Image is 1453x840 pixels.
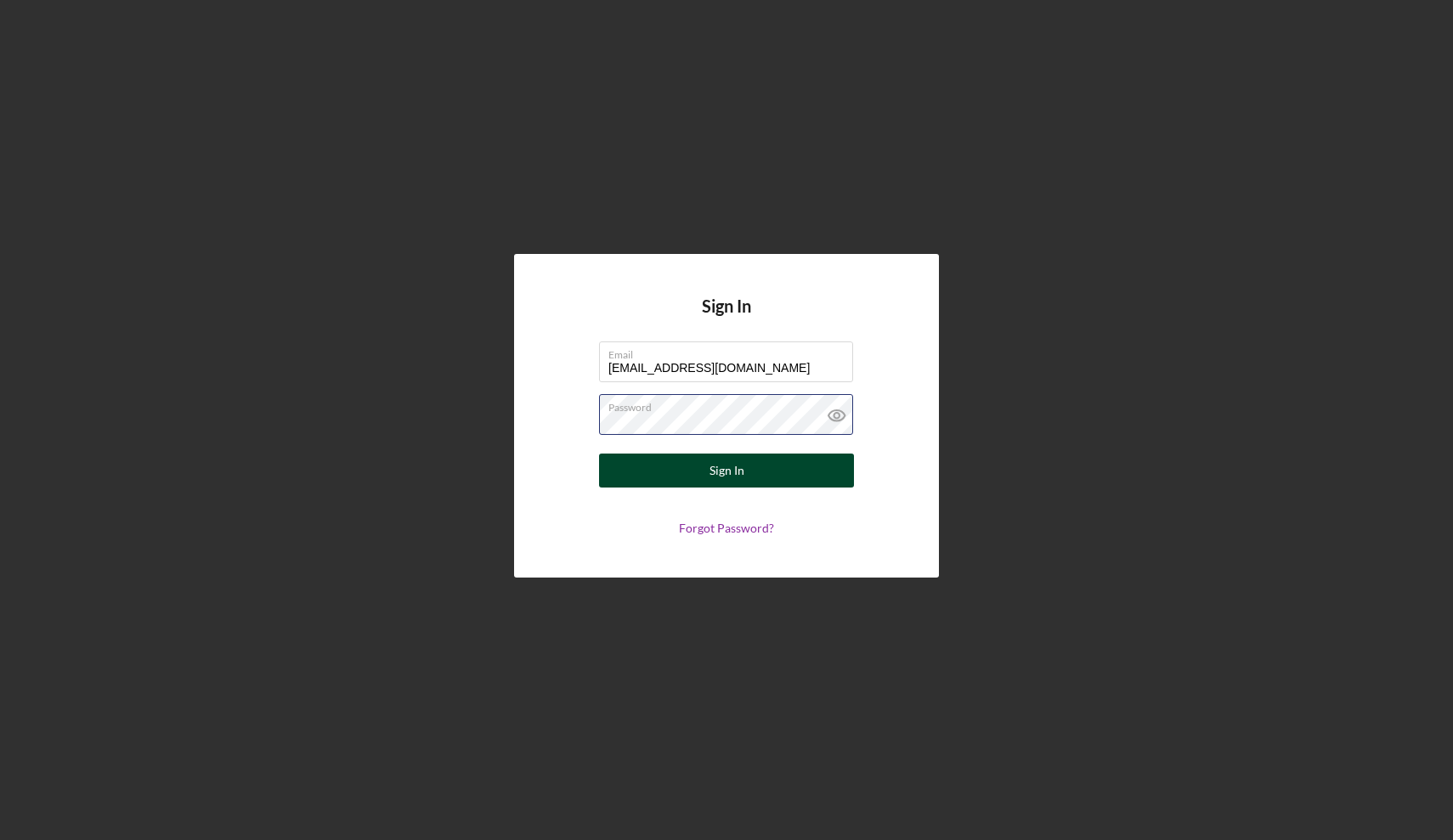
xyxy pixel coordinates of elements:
[702,296,751,341] h4: Sign In
[679,521,774,535] a: Forgot Password?
[710,454,744,488] div: Sign In
[599,454,854,488] button: Sign In
[608,395,853,414] label: Password
[608,342,853,361] label: Email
